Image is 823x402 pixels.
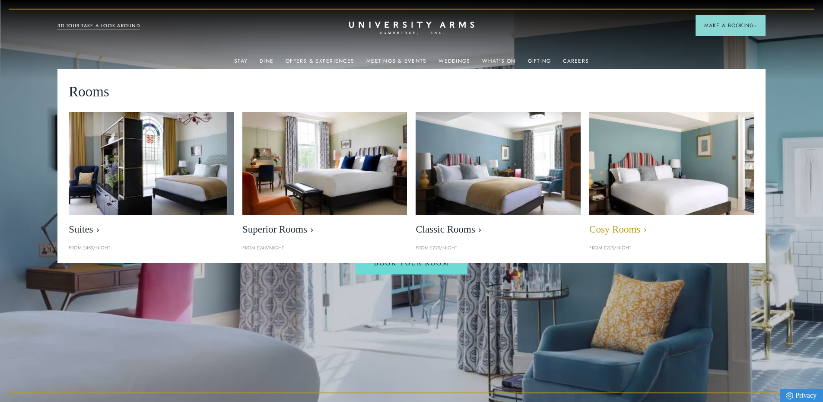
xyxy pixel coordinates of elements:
[786,392,793,399] img: Privacy
[416,112,581,240] a: image-7eccef6fe4fe90343db89eb79f703814c40db8b4-400x250-jpg Classic Rooms
[242,223,407,236] span: Superior Rooms
[242,244,407,252] p: From £249/night
[704,22,757,29] span: Make a Booking
[260,58,273,69] a: Dine
[563,58,589,69] a: Careers
[589,112,754,240] a: image-0c4e569bfe2498b75de12d7d88bf10a1f5f839d4-400x250-jpg Cosy Rooms
[366,58,426,69] a: Meetings & Events
[234,58,248,69] a: Stay
[439,58,470,69] a: Weddings
[416,112,581,215] img: image-7eccef6fe4fe90343db89eb79f703814c40db8b4-400x250-jpg
[242,112,407,215] img: image-5bdf0f703dacc765be5ca7f9d527278f30b65e65-400x250-jpg
[416,223,581,236] span: Classic Rooms
[780,389,823,402] a: Privacy
[242,112,407,240] a: image-5bdf0f703dacc765be5ca7f9d527278f30b65e65-400x250-jpg Superior Rooms
[589,244,754,252] p: From £209/night
[349,22,474,35] a: Home
[528,58,551,69] a: Gifting
[69,80,109,103] span: Rooms
[286,58,354,69] a: Offers & Experiences
[69,112,234,240] a: image-21e87f5add22128270780cf7737b92e839d7d65d-400x250-jpg Suites
[416,244,581,252] p: From £229/night
[69,244,234,252] p: From £459/night
[69,223,234,236] span: Suites
[57,22,140,30] a: 3D TOUR:TAKE A LOOK AROUND
[589,223,754,236] span: Cosy Rooms
[356,252,467,274] a: Book Your Room
[69,112,234,215] img: image-21e87f5add22128270780cf7737b92e839d7d65d-400x250-jpg
[482,58,515,69] a: What's On
[696,15,766,36] button: Make a BookingArrow icon
[577,104,766,223] img: image-0c4e569bfe2498b75de12d7d88bf10a1f5f839d4-400x250-jpg
[754,24,757,27] img: Arrow icon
